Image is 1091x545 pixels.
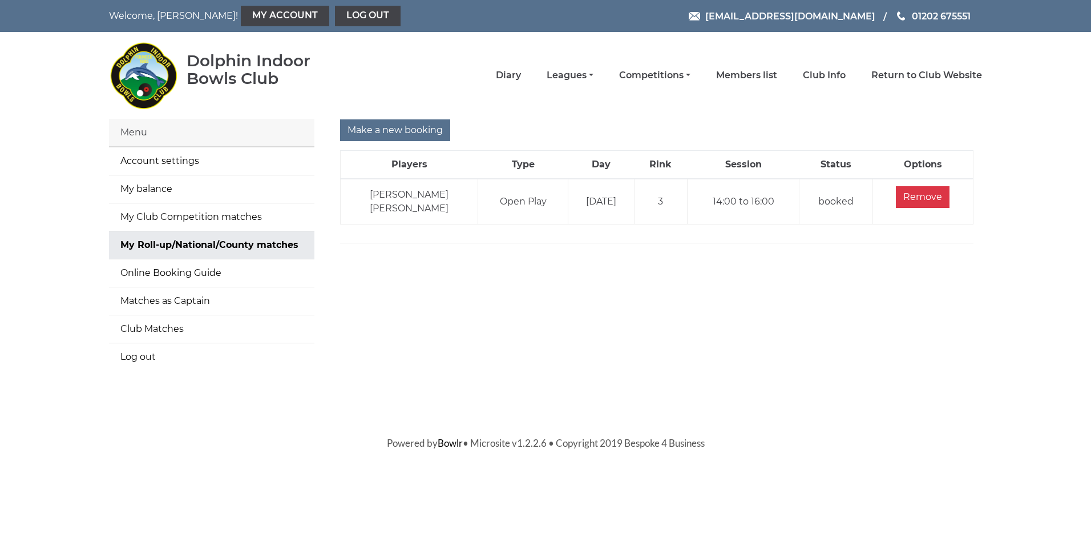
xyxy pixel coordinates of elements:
[687,151,799,179] th: Session
[687,179,799,225] td: 14:00 to 16:00
[340,119,450,141] input: Make a new booking
[547,69,593,82] a: Leagues
[109,203,314,231] a: My Club Competition matches
[187,52,347,87] div: Dolphin Indoor Bowls Club
[109,147,314,175] a: Account settings
[872,151,973,179] th: Options
[109,6,463,26] nav: Welcome, [PERSON_NAME]!
[568,179,634,225] td: [DATE]
[387,437,705,449] span: Powered by • Microsite v1.2.2.6 • Copyright 2019 Bespoke 4 Business
[634,151,687,179] th: Rink
[634,179,687,225] td: 3
[799,179,873,225] td: booked
[438,437,463,449] a: Bowlr
[897,11,905,21] img: Phone us
[109,119,314,147] div: Menu
[705,10,875,21] span: [EMAIL_ADDRESS][DOMAIN_NAME]
[895,9,971,23] a: Phone us 01202 675551
[109,259,314,287] a: Online Booking Guide
[803,69,846,82] a: Club Info
[496,69,521,82] a: Diary
[871,69,982,82] a: Return to Club Website
[619,69,690,82] a: Competitions
[341,179,478,225] td: [PERSON_NAME] [PERSON_NAME]
[478,151,568,179] th: Type
[109,231,314,259] a: My Roll-up/National/County matches
[341,151,478,179] th: Players
[109,35,177,115] img: Dolphin Indoor Bowls Club
[689,12,700,21] img: Email
[109,175,314,203] a: My balance
[689,9,875,23] a: Email [EMAIL_ADDRESS][DOMAIN_NAME]
[912,10,971,21] span: 01202 675551
[241,6,329,26] a: My Account
[568,151,634,179] th: Day
[478,179,568,225] td: Open Play
[109,315,314,343] a: Club Matches
[109,343,314,371] a: Log out
[335,6,401,26] a: Log out
[896,186,949,208] input: Remove
[109,287,314,315] a: Matches as Captain
[799,151,873,179] th: Status
[716,69,777,82] a: Members list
